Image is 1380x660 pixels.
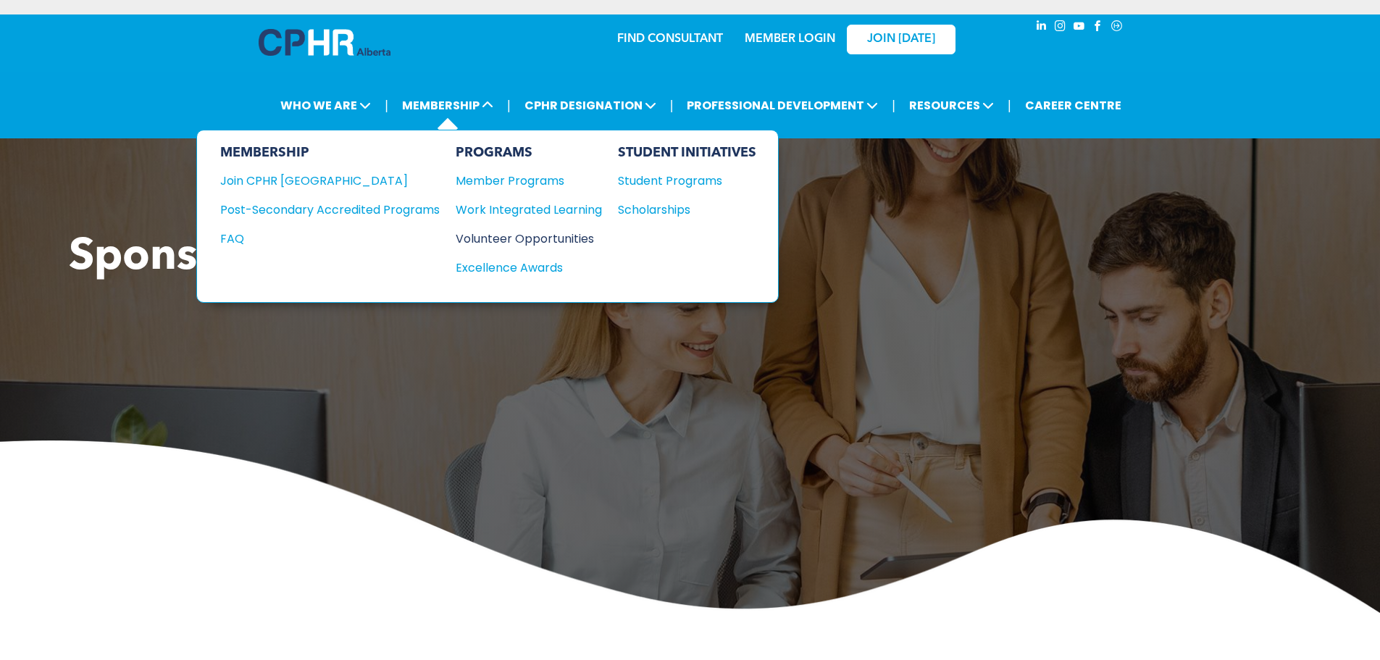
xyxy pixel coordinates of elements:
div: MEMBERSHIP [220,145,440,161]
a: Excellence Awards [456,259,602,277]
span: CPHR DESIGNATION [520,92,661,119]
span: Sponsorship [69,236,330,280]
li: | [385,91,388,120]
a: Member Programs [456,172,602,190]
a: youtube [1071,18,1087,38]
a: JOIN [DATE] [847,25,955,54]
a: Scholarships [618,201,756,219]
li: | [507,91,511,120]
div: Member Programs [456,172,587,190]
span: RESOURCES [905,92,998,119]
a: Join CPHR [GEOGRAPHIC_DATA] [220,172,440,190]
a: facebook [1090,18,1106,38]
a: linkedin [1034,18,1050,38]
a: Work Integrated Learning [456,201,602,219]
a: Volunteer Opportunities [456,230,602,248]
span: PROFESSIONAL DEVELOPMENT [682,92,882,119]
span: MEMBERSHIP [398,92,498,119]
li: | [670,91,674,120]
div: Excellence Awards [456,259,587,277]
div: Volunteer Opportunities [456,230,587,248]
div: Student Programs [618,172,743,190]
a: MEMBER LOGIN [745,33,835,45]
a: Post-Secondary Accredited Programs [220,201,440,219]
div: PROGRAMS [456,145,602,161]
a: FIND CONSULTANT [617,33,723,45]
a: FAQ [220,230,440,248]
div: STUDENT INITIATIVES [618,145,756,161]
div: FAQ [220,230,418,248]
div: Scholarships [618,201,743,219]
div: Join CPHR [GEOGRAPHIC_DATA] [220,172,418,190]
span: WHO WE ARE [276,92,375,119]
a: CAREER CENTRE [1021,92,1126,119]
a: Social network [1109,18,1125,38]
a: instagram [1053,18,1069,38]
span: JOIN [DATE] [867,33,935,46]
div: Post-Secondary Accredited Programs [220,201,418,219]
img: A blue and white logo for cp alberta [259,29,390,56]
li: | [892,91,895,120]
div: Work Integrated Learning [456,201,587,219]
a: Student Programs [618,172,756,190]
li: | [1008,91,1011,120]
